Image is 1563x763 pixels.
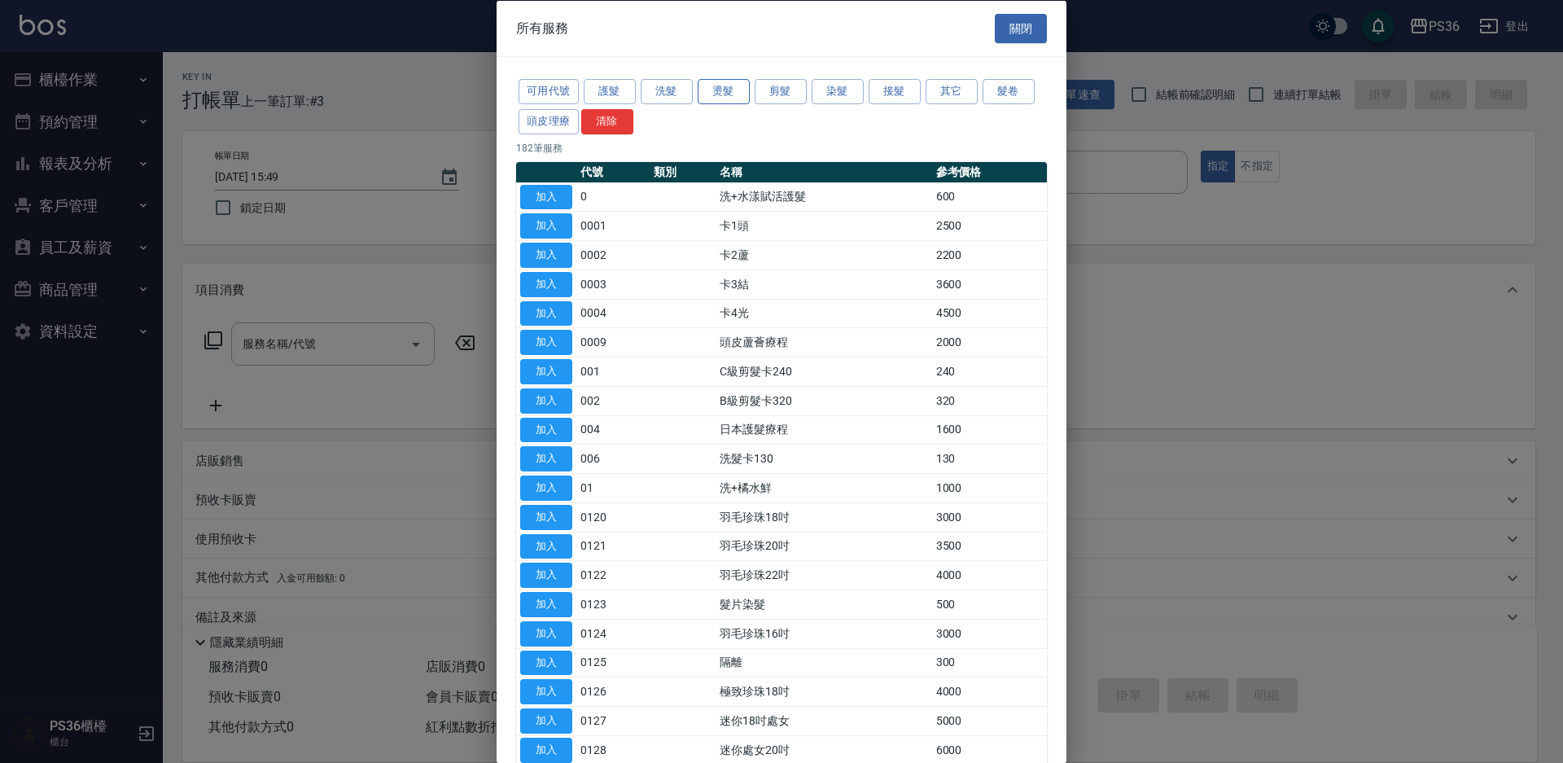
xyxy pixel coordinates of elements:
button: 加入 [520,446,572,471]
td: 0001 [576,211,650,240]
td: C級剪髮卡240 [716,357,931,386]
button: 加入 [520,476,572,501]
td: 極致珍珠18吋 [716,677,931,706]
td: 300 [932,648,1047,677]
button: 其它 [926,79,978,104]
td: 130 [932,444,1047,473]
td: 0003 [576,270,650,299]
td: 0 [576,182,650,212]
td: 2500 [932,211,1047,240]
button: 加入 [520,650,572,675]
button: 洗髮 [641,79,693,104]
button: 加入 [520,563,572,588]
button: 清除 [581,108,633,134]
td: 0004 [576,299,650,328]
td: 0127 [576,706,650,735]
td: 0126 [576,677,650,706]
td: 髮片染髮 [716,590,931,619]
td: 01 [576,473,650,502]
button: 加入 [520,330,572,355]
button: 加入 [520,708,572,734]
button: 加入 [520,620,572,646]
button: 加入 [520,737,572,762]
td: 500 [932,590,1047,619]
button: 加入 [520,504,572,529]
td: 卡1頭 [716,211,931,240]
td: 羽毛珍珠18吋 [716,502,931,532]
button: 加入 [520,271,572,296]
td: 羽毛珍珠20吋 [716,532,931,561]
td: 1600 [932,415,1047,445]
button: 髮卷 [983,79,1035,104]
td: 2200 [932,240,1047,270]
td: 隔離 [716,648,931,677]
td: 2000 [932,327,1047,357]
td: 0125 [576,648,650,677]
td: 001 [576,357,650,386]
td: 320 [932,386,1047,415]
td: 0120 [576,502,650,532]
td: 卡3結 [716,270,931,299]
td: 0124 [576,619,650,648]
td: 5000 [932,706,1047,735]
td: 4000 [932,560,1047,590]
td: 0009 [576,327,650,357]
button: 頭皮理療 [519,108,579,134]
td: 4500 [932,299,1047,328]
button: 加入 [520,533,572,559]
td: 0122 [576,560,650,590]
button: 加入 [520,417,572,442]
td: 0121 [576,532,650,561]
td: 日本護髮療程 [716,415,931,445]
td: 600 [932,182,1047,212]
td: 卡4光 [716,299,931,328]
td: 羽毛珍珠22吋 [716,560,931,590]
td: 3500 [932,532,1047,561]
button: 加入 [520,359,572,384]
button: 接髮 [869,79,921,104]
button: 加入 [520,679,572,704]
td: 006 [576,444,650,473]
td: 頭皮蘆薈療程 [716,327,931,357]
td: 002 [576,386,650,415]
button: 加入 [520,300,572,326]
td: 0123 [576,590,650,619]
td: 4000 [932,677,1047,706]
td: B級剪髮卡320 [716,386,931,415]
button: 加入 [520,243,572,268]
th: 代號 [576,161,650,182]
button: 燙髮 [698,79,750,104]
td: 0002 [576,240,650,270]
td: 洗+水漾賦活護髮 [716,182,931,212]
span: 所有服務 [516,20,568,36]
td: 3000 [932,502,1047,532]
td: 240 [932,357,1047,386]
th: 類別 [650,161,716,182]
button: 染髮 [812,79,864,104]
button: 加入 [520,184,572,209]
td: 洗+橘水鮮 [716,473,931,502]
th: 參考價格 [932,161,1047,182]
button: 加入 [520,388,572,413]
p: 182 筆服務 [516,140,1047,155]
button: 關閉 [995,13,1047,43]
button: 加入 [520,592,572,617]
button: 可用代號 [519,79,579,104]
th: 名稱 [716,161,931,182]
button: 護髮 [584,79,636,104]
td: 羽毛珍珠16吋 [716,619,931,648]
td: 迷你18吋處女 [716,706,931,735]
td: 洗髮卡130 [716,444,931,473]
button: 加入 [520,213,572,239]
td: 1000 [932,473,1047,502]
td: 004 [576,415,650,445]
td: 卡2蘆 [716,240,931,270]
td: 3000 [932,619,1047,648]
td: 3600 [932,270,1047,299]
button: 剪髮 [755,79,807,104]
